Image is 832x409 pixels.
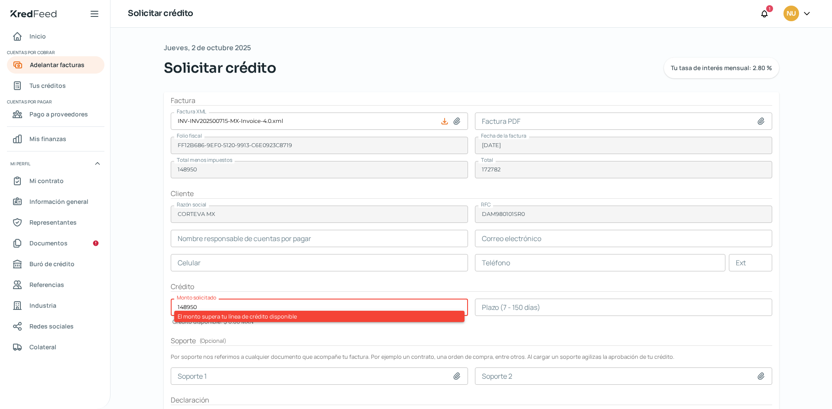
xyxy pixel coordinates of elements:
span: Cuentas por pagar [7,98,103,106]
span: Documentos [29,238,68,248]
span: Información general [29,196,88,207]
h1: Solicitar crédito [128,7,193,20]
h2: Factura [171,96,772,106]
span: Jueves, 2 de octubre 2025 [164,42,251,54]
span: Cuentas por cobrar [7,48,103,56]
a: Mi contrato [7,172,104,190]
span: 1 [769,5,770,13]
span: Inicio [29,31,46,42]
a: Información general [7,193,104,210]
span: Pago a proveedores [29,109,88,119]
span: Colateral [29,341,56,352]
span: Adelantar facturas [30,59,84,70]
span: Mis finanzas [29,133,66,144]
a: Redes sociales [7,318,104,335]
h2: Crédito [171,282,772,292]
a: Documentos [7,235,104,252]
span: Representantes [29,217,77,228]
a: Pago a proveedores [7,106,104,123]
a: Industria [7,297,104,314]
span: Monto solicitado [177,294,216,301]
span: Fecha de la factura [481,132,526,139]
span: Mi perfil [10,160,30,167]
span: Mi contrato [29,175,64,186]
a: Referencias [7,276,104,293]
h2: Soporte [171,336,772,346]
span: ( Opcional ) [199,337,226,345]
span: Tu tasa de interés mensual: 2.80 % [671,65,772,71]
span: Total [481,156,493,164]
span: Tus créditos [29,80,66,91]
span: Factura XML [177,108,206,115]
div: El monto supera tu línea de crédito disponible [174,311,465,322]
a: Mis finanzas [7,130,104,148]
span: Razón social [177,201,206,208]
span: Redes sociales [29,321,74,332]
span: Buró de crédito [29,258,75,269]
div: Por soporte nos referimos a cualquier documento que acompañe tu factura. Por ejemplo un contrato,... [171,353,772,361]
a: Tus créditos [7,77,104,94]
a: Representantes [7,214,104,231]
a: Adelantar facturas [7,56,104,74]
h2: Cliente [171,189,772,199]
span: Solicitar crédito [164,58,276,78]
h2: Declaración [171,395,772,405]
a: Buró de crédito [7,255,104,273]
div: Crédito disponible: $ 0.00 MXN [171,316,468,325]
span: Total menos impuestos [177,156,232,164]
a: Colateral [7,338,104,356]
span: NU [786,9,796,19]
span: Industria [29,300,56,311]
span: Referencias [29,279,64,290]
span: Folio fiscal [177,132,202,139]
a: Inicio [7,28,104,45]
span: RFC [481,201,491,208]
